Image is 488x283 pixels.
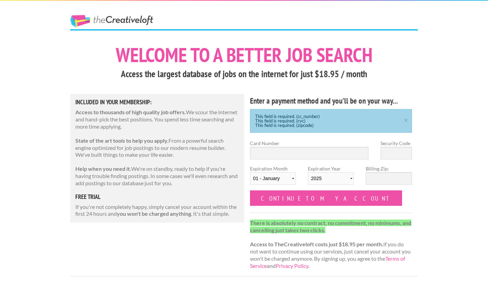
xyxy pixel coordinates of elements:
[402,117,410,121] a: ×
[250,140,368,147] label: Card Number
[250,95,412,106] h4: Enter a payment method and you'll be on your way...
[250,220,412,270] p: If you do not want to continue using our services, just cancel your account you won't be charged ...
[75,109,239,130] p: We scour the internet and hand-pick the best positions. You spend less time searching and more ti...
[250,172,296,185] select: Expiration Month
[75,99,239,105] h5: Included in Your Membership:
[70,68,418,81] h3: Access the largest database of jobs on the internet for just $18.95 / month
[75,137,239,158] p: From a powerful search engine optimized for job postings to our modern resume builder. We've buil...
[75,165,239,187] p: We're on standby, ready to help if you're having trouble finding postings. In some cases we'll ev...
[70,15,153,27] a: The Creative Loft
[75,165,131,172] strong: Help when you need it.
[250,190,402,206] input: Continue to my account
[308,172,354,185] select: Expiration Year
[75,203,239,218] p: If you're not completely happy, simply cancel your account within the first 24 hours and . It's t...
[75,194,239,200] h5: free trial
[250,241,383,247] strong: Access to TheCreativeloft costs just $18.95 per month.
[250,165,296,190] label: Expiration Month
[75,137,168,144] strong: State of the art tools to help you apply.
[366,165,412,172] label: Billing Zip:
[250,109,412,133] div: This field is required. (cc_number) This field is required. (cvc) This field is required. (zipcode)
[250,255,405,269] a: Terms of Service
[117,210,191,217] strong: you won't be charged anything
[70,45,418,65] h1: Welcome to a better job search
[250,220,411,233] strong: There is absolutely no contract, no commitment, no minimums, and cancelling just takes two clicks.
[380,140,412,147] label: Security Code
[75,109,186,115] strong: Access to thousands of high quality job offers.
[308,165,354,190] label: Expiration Year
[276,262,308,269] a: Privacy Policy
